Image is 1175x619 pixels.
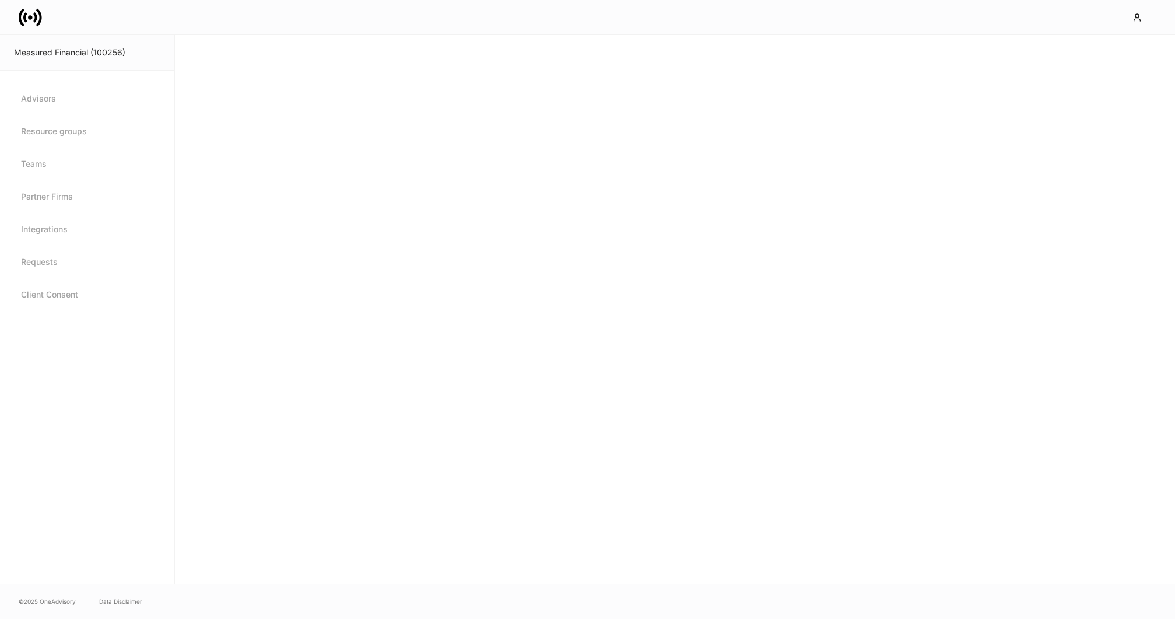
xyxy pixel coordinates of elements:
a: Data Disclaimer [99,597,142,606]
a: Partner Firms [14,183,160,211]
span: © 2025 OneAdvisory [19,597,76,606]
a: Requests [14,248,160,276]
a: Teams [14,150,160,178]
a: Resource groups [14,117,160,145]
div: Measured Financial (100256) [14,47,160,58]
a: Integrations [14,215,160,243]
a: Client Consent [14,281,160,309]
a: Advisors [14,85,160,113]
